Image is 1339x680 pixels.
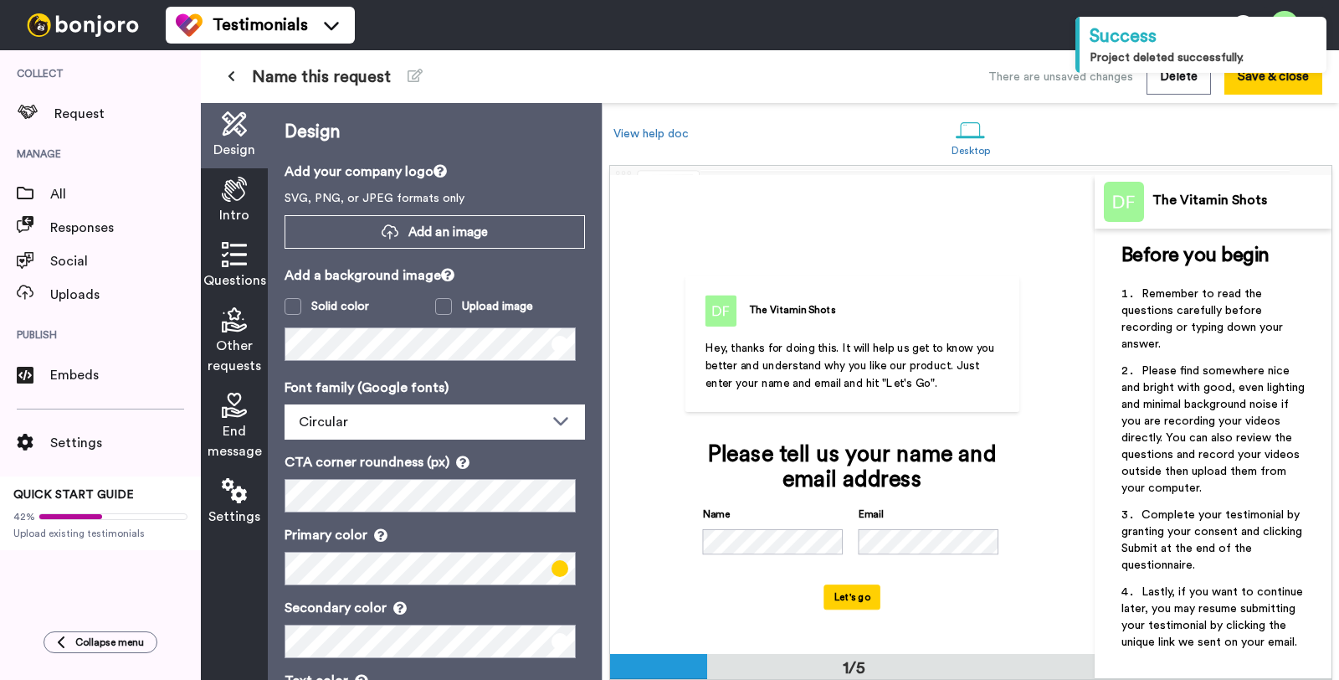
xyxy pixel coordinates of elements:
[705,343,998,389] span: Hey, thanks for doing this. It will help us get to know you better and understand why you like ou...
[1090,23,1316,49] div: Success
[285,452,585,472] p: CTA corner roundness (px)
[285,265,585,286] p: Add a background image
[285,215,585,249] button: Add an image
[50,251,201,271] span: Social
[824,585,881,610] button: Let's go
[285,525,585,545] p: Primary color
[285,598,585,618] p: Secondary color
[749,302,835,317] div: The Vitamin Shots
[50,218,201,238] span: Responses
[813,657,894,680] div: 1/5
[1152,193,1331,209] div: The Vitamin Shots
[859,507,884,522] label: Email
[13,510,35,523] span: 42%
[208,336,261,376] span: Other requests
[13,489,134,501] span: QUICK START GUIDE
[213,13,308,37] span: Testimonials
[703,442,1002,492] div: Please tell us your name and email address
[1121,365,1308,494] span: Please find somewhere nice and bright with good, even lighting and minimal background noise if yo...
[13,527,187,540] span: Upload existing testimonials
[285,190,585,207] p: SVG, PNG, or JPEG formats only
[299,415,348,429] span: Circular
[1121,586,1306,648] span: Lastly, if you want to continue later, you may resume submitting your testimonial by clicking the...
[50,365,201,385] span: Embeds
[50,285,201,305] span: Uploads
[203,270,266,291] span: Questions
[1090,49,1316,66] div: Project deleted successfully.
[1104,182,1144,222] img: Profile Image
[252,65,391,89] span: Name this request
[208,507,260,527] span: Settings
[50,433,201,453] span: Settings
[408,224,488,241] span: Add an image
[285,162,585,182] p: Add your company logo
[176,12,203,39] img: tm-color.svg
[213,140,255,160] span: Design
[943,107,999,165] a: Desktop
[20,13,146,37] img: bj-logo-header-white.svg
[1121,245,1270,265] span: Before you begin
[285,378,585,398] p: Font family (Google fonts)
[75,636,144,649] span: Collapse menu
[952,145,991,157] div: Desktop
[613,128,689,140] a: View help doc
[311,298,369,315] div: Solid color
[208,421,262,461] span: End message
[285,120,585,145] p: Design
[988,69,1133,85] div: There are unsaved changes
[219,205,249,225] span: Intro
[1121,288,1286,350] span: Remember to read the questions carefully before recording or typing down your answer.
[1121,509,1306,571] span: Complete your testimonial by granting your consent and clicking Submit at the end of the question...
[462,298,533,315] div: Upload image
[703,507,731,522] label: Name
[50,184,201,204] span: All
[44,631,157,653] button: Collapse menu
[54,104,201,124] span: Request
